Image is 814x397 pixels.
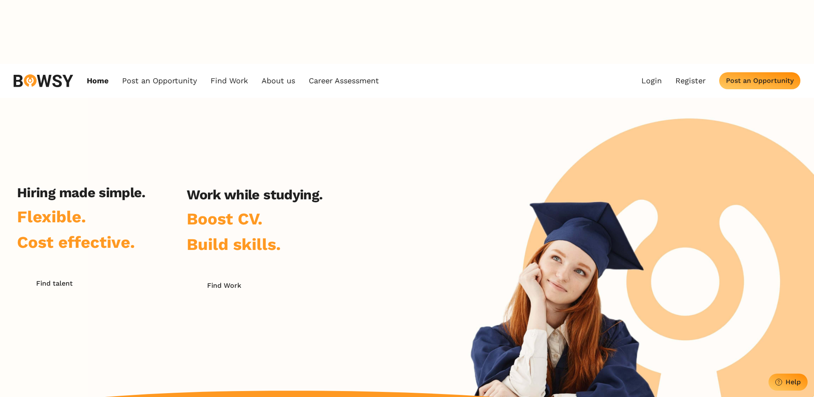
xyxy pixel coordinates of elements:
span: Cost effective. [17,233,135,252]
div: Find talent [36,279,73,287]
a: Career Assessment [309,76,379,85]
div: Help [786,378,801,386]
div: Find Work [207,281,241,289]
button: Find talent [17,275,91,292]
button: Find Work [187,277,261,294]
img: svg%3e [14,74,73,87]
a: Register [675,76,706,85]
button: Post an Opportunity [719,72,800,89]
a: Login [641,76,662,85]
span: Flexible. [17,207,86,226]
div: Post an Opportunity [726,77,794,85]
button: Help [768,374,808,391]
span: Boost CV. [187,209,262,228]
a: Home [87,76,108,85]
span: Build skills. [187,235,281,254]
h2: Hiring made simple. [17,184,145,201]
h2: Work while studying. [187,187,322,203]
